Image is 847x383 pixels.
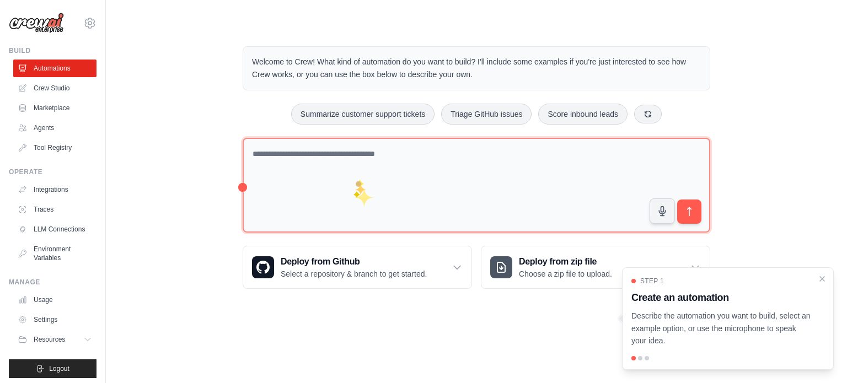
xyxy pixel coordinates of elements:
a: Marketplace [13,99,97,117]
a: Traces [13,201,97,218]
h3: Create an automation [631,290,811,305]
button: Logout [9,359,97,378]
p: Describe the automation you want to build, select an example option, or use the microphone to spe... [631,310,811,347]
div: Build [9,46,97,55]
a: Settings [13,311,97,328]
span: Logout [49,364,69,373]
h3: Deploy from Github [281,255,427,268]
span: Resources [34,335,65,344]
h3: Deploy from zip file [519,255,612,268]
button: Resources [13,331,97,348]
a: Environment Variables [13,240,97,267]
span: Step 1 [640,277,664,285]
button: Close walkthrough [818,274,827,283]
a: Automations [13,60,97,77]
p: Select a repository & branch to get started. [281,268,427,279]
div: Manage [9,278,97,287]
a: Usage [13,291,97,309]
button: Summarize customer support tickets [291,104,435,125]
a: Agents [13,119,97,137]
img: Logo [9,13,64,34]
button: Score inbound leads [538,104,628,125]
iframe: Chat Widget [792,330,847,383]
button: Triage GitHub issues [441,104,532,125]
p: Welcome to Crew! What kind of automation do you want to build? I'll include some examples if you'... [252,56,701,81]
div: Operate [9,168,97,176]
a: Integrations [13,181,97,198]
a: Tool Registry [13,139,97,157]
p: Choose a zip file to upload. [519,268,612,279]
a: LLM Connections [13,220,97,238]
a: Crew Studio [13,79,97,97]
